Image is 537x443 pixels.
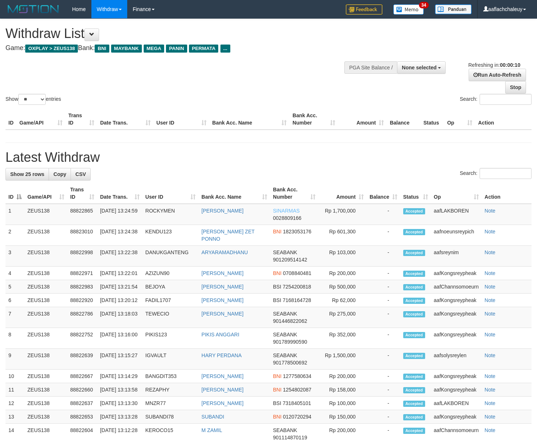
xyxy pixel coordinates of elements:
span: SINARMAS [273,208,300,214]
td: ROCKYMEN [143,204,199,225]
td: Rp 601,300 [318,225,367,246]
a: Stop [505,81,526,93]
td: [DATE] 13:21:54 [97,280,143,294]
a: Note [485,284,496,290]
td: aafsreynim [431,246,482,267]
span: Accepted [403,401,425,407]
th: ID: activate to sort column descending [5,183,24,204]
th: User ID: activate to sort column ascending [143,183,199,204]
span: Accepted [403,311,425,317]
td: - [367,349,400,370]
td: Rp 500,000 [318,280,367,294]
td: - [367,307,400,328]
td: - [367,383,400,397]
td: 12 [5,397,24,410]
span: Show 25 rows [10,171,44,177]
span: Copy 7168164728 to clipboard [283,297,311,303]
td: 88822786 [67,307,97,328]
td: 10 [5,370,24,383]
span: Accepted [403,387,425,393]
a: Note [485,311,496,317]
a: Copy [49,168,71,180]
td: 88822998 [67,246,97,267]
span: Copy 901209514142 to clipboard [273,257,307,263]
td: 88822971 [67,267,97,280]
span: Copy [53,171,66,177]
th: Op [444,109,475,130]
span: Accepted [403,298,425,304]
td: Rp 275,000 [318,307,367,328]
td: aafLAKBOREN [431,397,482,410]
a: Run Auto-Refresh [469,69,526,81]
td: Rp 1,700,000 [318,204,367,225]
th: Bank Acc. Name: activate to sort column ascending [198,183,270,204]
td: Rp 150,000 [318,410,367,424]
h1: Withdraw List [5,26,351,41]
a: Note [485,387,496,393]
td: [DATE] 13:22:01 [97,267,143,280]
td: ZEUS138 [24,204,67,225]
td: aafKongsreypheak [431,410,482,424]
td: Rp 103,000 [318,246,367,267]
td: SUBANDI78 [143,410,199,424]
a: Note [485,229,496,234]
td: aafKongsreypheak [431,328,482,349]
td: IGVAULT [143,349,199,370]
span: OXPLAY > ZEUS138 [25,45,78,53]
th: Balance [387,109,420,130]
td: DANUKGANTENG [143,246,199,267]
span: None selected [402,65,436,70]
td: 2 [5,225,24,246]
div: PGA Site Balance / [344,61,397,74]
a: Note [485,400,496,406]
span: Copy 901446822062 to clipboard [273,318,307,324]
img: MOTION_logo.png [5,4,61,15]
span: Accepted [403,284,425,290]
td: aafKongsreypheak [431,307,482,328]
td: aafnoeunsreypich [431,225,482,246]
th: Action [482,183,532,204]
span: Accepted [403,250,425,256]
td: [DATE] 13:20:12 [97,294,143,307]
span: MEGA [144,45,164,53]
td: - [367,328,400,349]
a: [PERSON_NAME] [201,387,243,393]
td: - [367,204,400,225]
td: FADIL1707 [143,294,199,307]
th: Amount [338,109,387,130]
a: [PERSON_NAME] [201,297,243,303]
span: SEABANK [273,427,297,433]
a: Note [485,427,496,433]
img: Feedback.jpg [346,4,382,15]
span: SEABANK [273,249,297,255]
td: [DATE] 13:15:27 [97,349,143,370]
td: aafKongsreypheak [431,267,482,280]
td: - [367,397,400,410]
td: REZAPHY [143,383,199,397]
td: 1 [5,204,24,225]
td: ZEUS138 [24,225,67,246]
span: Accepted [403,332,425,338]
a: [PERSON_NAME] ZET PONNO [201,229,254,242]
td: 88822865 [67,204,97,225]
span: CSV [75,171,86,177]
span: Copy 901789990590 to clipboard [273,339,307,345]
td: 13 [5,410,24,424]
th: Trans ID [65,109,97,130]
span: Accepted [403,428,425,434]
td: [DATE] 13:13:28 [97,410,143,424]
td: 88822920 [67,294,97,307]
label: Show entries [5,94,61,105]
span: Copy 901114870119 to clipboard [273,435,307,440]
a: M ZAMIL [201,427,222,433]
span: PERMATA [189,45,219,53]
span: Refreshing in: [468,62,520,68]
th: ID [5,109,16,130]
td: ZEUS138 [24,246,67,267]
a: CSV [71,168,91,180]
span: BSI [273,400,281,406]
span: SEABANK [273,311,297,317]
th: Date Trans. [97,109,154,130]
td: ZEUS138 [24,410,67,424]
a: Note [485,208,496,214]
